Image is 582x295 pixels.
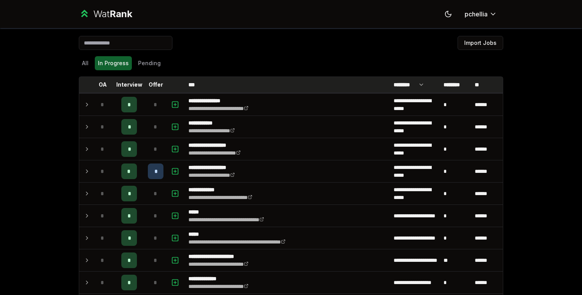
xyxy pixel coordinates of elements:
button: Import Jobs [458,36,503,50]
span: Rank [110,8,132,20]
button: All [79,56,92,70]
p: Offer [149,81,163,89]
p: Interview [116,81,142,89]
span: pchellia [465,9,488,19]
p: OA [99,81,107,89]
div: Wat [93,8,132,20]
button: pchellia [458,7,503,21]
button: Pending [135,56,164,70]
button: In Progress [95,56,132,70]
a: WatRank [79,8,132,20]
